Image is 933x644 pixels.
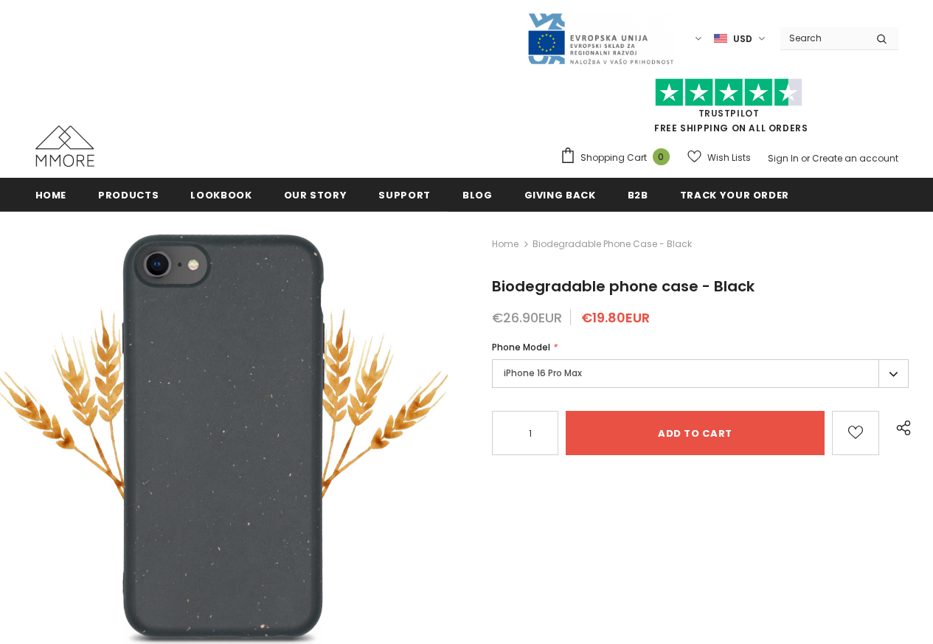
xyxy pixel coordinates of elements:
[628,178,648,211] a: B2B
[707,150,751,165] span: Wish Lists
[780,27,865,49] input: Search Site
[533,235,692,253] span: Biodegradable phone case - Black
[680,178,789,211] a: Track your order
[527,32,674,44] a: Javni Razpis
[35,188,67,202] span: Home
[492,341,550,353] span: Phone Model
[581,308,650,327] span: €19.80EUR
[527,12,674,66] img: Javni Razpis
[378,188,431,202] span: support
[492,308,562,327] span: €26.90EUR
[492,235,518,253] a: Home
[733,32,752,46] span: USD
[714,32,727,45] img: USD
[560,147,677,169] a: Shopping Cart 0
[524,178,596,211] a: Giving back
[653,148,670,165] span: 0
[284,178,347,211] a: Our Story
[492,276,755,297] span: Biodegradable phone case - Black
[462,188,493,202] span: Blog
[655,78,802,107] img: Trust Pilot Stars
[580,150,647,165] span: Shopping Cart
[768,152,799,165] a: Sign In
[801,152,810,165] span: or
[492,359,909,388] label: iPhone 16 Pro Max
[812,152,898,165] a: Create an account
[98,188,159,202] span: Products
[378,178,431,211] a: support
[190,178,252,211] a: Lookbook
[35,125,94,167] img: MMORE Cases
[566,411,825,455] input: Add to cart
[35,178,67,211] a: Home
[628,188,648,202] span: B2B
[687,145,751,170] a: Wish Lists
[190,188,252,202] span: Lookbook
[462,178,493,211] a: Blog
[98,178,159,211] a: Products
[680,188,789,202] span: Track your order
[698,107,760,120] a: Trustpilot
[524,188,596,202] span: Giving back
[560,85,898,134] span: FREE SHIPPING ON ALL ORDERS
[284,188,347,202] span: Our Story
